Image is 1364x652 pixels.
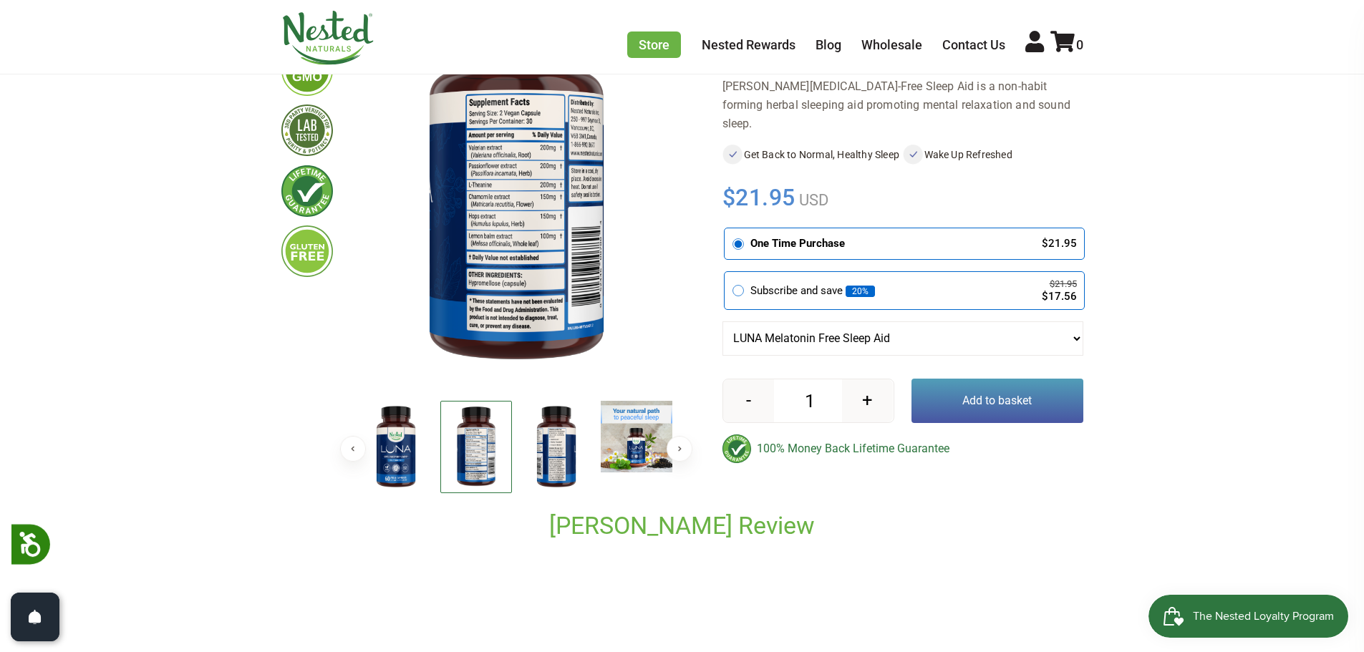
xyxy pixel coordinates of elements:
[842,379,893,422] button: +
[281,104,333,156] img: thirdpartytested
[1050,37,1083,52] a: 0
[722,182,796,213] span: $21.95
[795,191,828,209] span: USD
[722,145,903,165] li: Get Back to Normal, Healthy Sleep
[816,37,841,52] a: Blog
[281,11,374,65] img: Nested Naturals
[702,37,795,52] a: Nested Rewards
[360,510,1005,541] h2: [PERSON_NAME] Review
[601,401,672,472] img: LUNA Melatonin Free Sleep Aid
[1076,37,1083,52] span: 0
[722,434,1083,463] div: 100% Money Back Lifetime Guarantee
[667,436,692,462] button: Next
[340,436,366,462] button: Previous
[281,225,333,277] img: glutenfree
[11,593,59,641] button: Open
[903,145,1083,165] li: Wake Up Refreshed
[911,379,1083,423] button: Add to basket
[722,434,751,463] img: badge-lifetimeguarantee-color.svg
[521,401,592,494] img: LUNA Melatonin Free Sleep Aid
[861,37,922,52] a: Wholesale
[1148,595,1350,638] iframe: Button to open loyalty program pop-up
[627,31,681,58] a: Store
[722,77,1083,133] div: [PERSON_NAME][MEDICAL_DATA]-Free Sleep Aid is a non-habit forming herbal sleeping aid promoting m...
[942,37,1005,52] a: Contact Us
[360,401,432,494] img: LUNA Melatonin Free Sleep Aid
[440,401,512,493] img: LUNA Melatonin Free Sleep Aid
[281,165,333,217] img: lifetimeguarantee
[723,379,774,422] button: -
